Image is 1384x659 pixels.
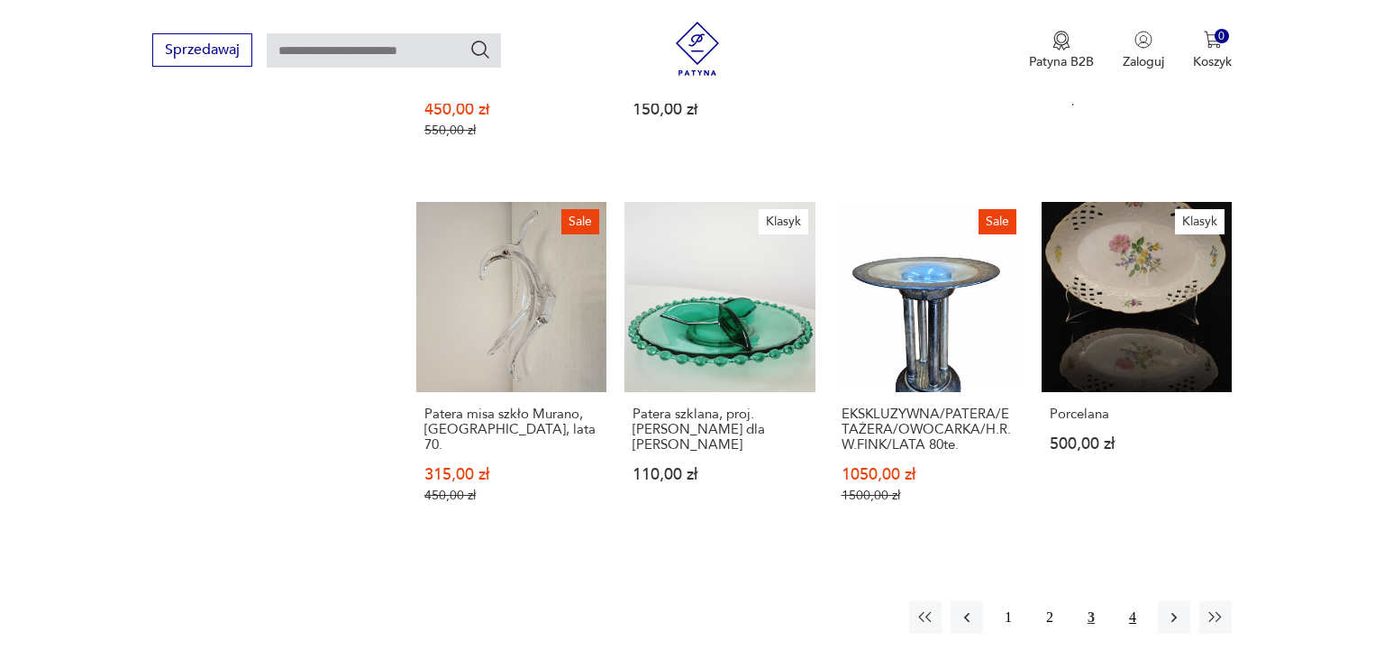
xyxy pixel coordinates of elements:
h3: Patera szklana, proj. [PERSON_NAME] dla [PERSON_NAME] [633,407,806,453]
p: 315,00 zł [424,467,598,482]
p: Patyna B2B [1029,53,1094,70]
img: Ikona medalu [1052,31,1070,50]
p: 110,00 zł [633,467,806,482]
button: Szukaj [469,39,491,60]
h3: Porcelana [1050,407,1224,422]
div: 0 [1215,29,1230,44]
a: KlasykPorcelanaPorcelana500,00 zł [1042,202,1232,538]
img: Ikonka użytkownika [1134,31,1152,49]
p: Zaloguj [1123,53,1164,70]
button: Zaloguj [1123,31,1164,70]
p: 1500,00 zł [842,488,1015,503]
p: 150,00 zł [633,102,806,117]
button: 0Koszyk [1193,31,1232,70]
a: SalePatera misa szkło Murano, Włochy, lata 70.Patera misa szkło Murano, [GEOGRAPHIC_DATA], lata 7... [416,202,606,538]
p: 450,00 zł [424,488,598,503]
img: Ikona koszyka [1204,31,1222,49]
p: 549,00 zł [1050,92,1224,107]
img: Patyna - sklep z meblami i dekoracjami vintage [670,22,724,76]
p: 500,00 zł [1050,436,1224,452]
button: 4 [1116,601,1149,634]
p: 1050,00 zł [842,467,1015,482]
h3: EKSKLUZYWNA/PATERA/ETAŻERA/OWOCARKA/H.R.W.FINK/LATA 80te. [842,407,1015,453]
a: Ikona medaluPatyna B2B [1029,31,1094,70]
button: Sprzedawaj [152,33,252,67]
p: 550,00 zł [424,123,598,138]
button: Patyna B2B [1029,31,1094,70]
button: 3 [1075,601,1107,634]
a: Sprzedawaj [152,45,252,58]
a: KlasykPatera szklana, proj. Rudolfa Schrotera dla Huty RudolfovaPatera szklana, proj. [PERSON_NAM... [624,202,815,538]
button: 2 [1033,601,1066,634]
a: SaleEKSKLUZYWNA/PATERA/ETAŻERA/OWOCARKA/H.R.W.FINK/LATA 80te.EKSKLUZYWNA/PATERA/ETAŻERA/OWOCARKA/... [833,202,1024,538]
h3: Patera misa szkło Murano, [GEOGRAPHIC_DATA], lata 70. [424,407,598,453]
button: 1 [992,601,1024,634]
p: Koszyk [1193,53,1232,70]
p: 450,00 zł [424,102,598,117]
